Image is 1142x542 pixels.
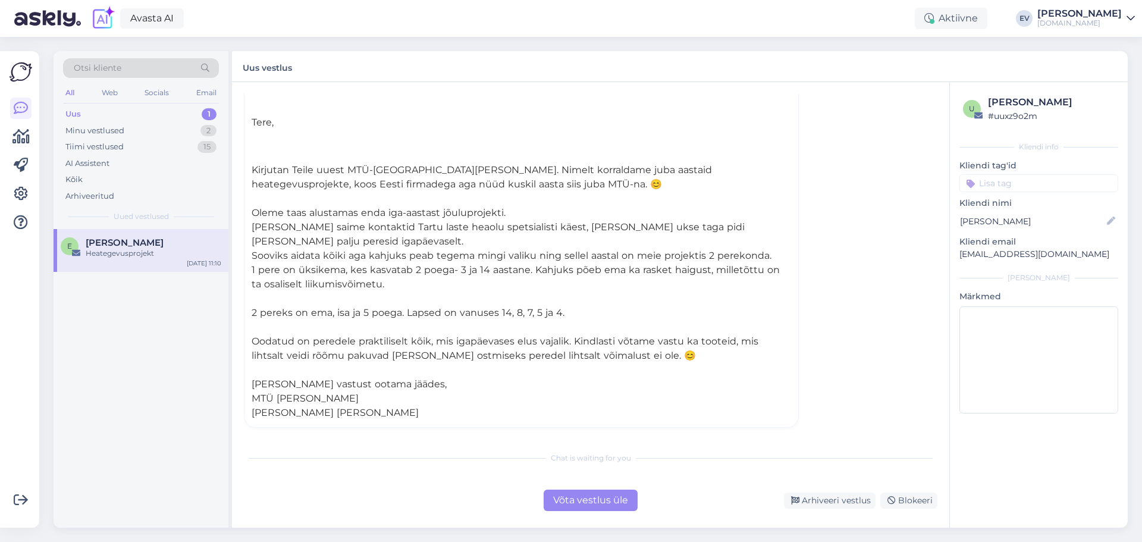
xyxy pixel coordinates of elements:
div: Socials [142,85,171,101]
div: Email [194,85,219,101]
div: Minu vestlused [65,125,124,137]
div: Arhiveeritud [65,190,114,202]
p: Märkmed [959,290,1118,303]
div: 15 [197,141,217,153]
div: Web [99,85,120,101]
div: Tiimi vestlused [65,141,124,153]
p: [EMAIL_ADDRESS][DOMAIN_NAME] [959,248,1118,261]
div: Chat is waiting for you [244,453,937,463]
div: Aktiivne [915,8,987,29]
span: u [969,104,975,113]
div: [DOMAIN_NAME] [1037,18,1122,28]
div: [DATE] 11:10 [187,259,221,268]
p: Kliendi nimi [959,197,1118,209]
div: Arhiveeri vestlus [784,493,876,509]
div: [PERSON_NAME] [959,272,1118,283]
div: AI Assistent [65,158,109,170]
a: Avasta AI [120,8,184,29]
span: Uued vestlused [114,211,169,222]
div: 2 [200,125,217,137]
div: EV [1016,10,1033,27]
div: All [63,85,77,101]
p: Kliendi email [959,236,1118,248]
div: [PERSON_NAME] [1037,9,1122,18]
span: E [67,242,72,250]
div: Uus [65,108,81,120]
span: Otsi kliente [74,62,121,74]
div: Heategevusprojekt [86,248,221,259]
div: Kõik [65,174,83,186]
div: 1 [202,108,217,120]
input: Lisa tag [959,174,1118,192]
p: Kliendi tag'id [959,159,1118,172]
label: Uus vestlus [243,58,292,74]
input: Lisa nimi [960,215,1105,228]
div: Kliendi info [959,142,1118,152]
div: Oleme taas alustamas enda iga-aastast jõuluprojekti. [PERSON_NAME] saime kontaktid Tartu laste he... [252,192,791,420]
img: Askly Logo [10,61,32,83]
div: [PERSON_NAME] [988,95,1115,109]
div: Võta vestlus üle [544,490,638,511]
a: [PERSON_NAME][DOMAIN_NAME] [1037,9,1135,28]
div: # uuxz9o2m [988,109,1115,123]
div: Blokeeri [880,493,937,509]
img: explore-ai [90,6,115,31]
span: Emili Jürgen [86,237,164,248]
span: Kirjutan Teile uuest MTÜ-[GEOGRAPHIC_DATA][PERSON_NAME]. Nimelt korraldame juba aastaid heategevu... [252,164,712,190]
span: Tere, [252,117,274,128]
